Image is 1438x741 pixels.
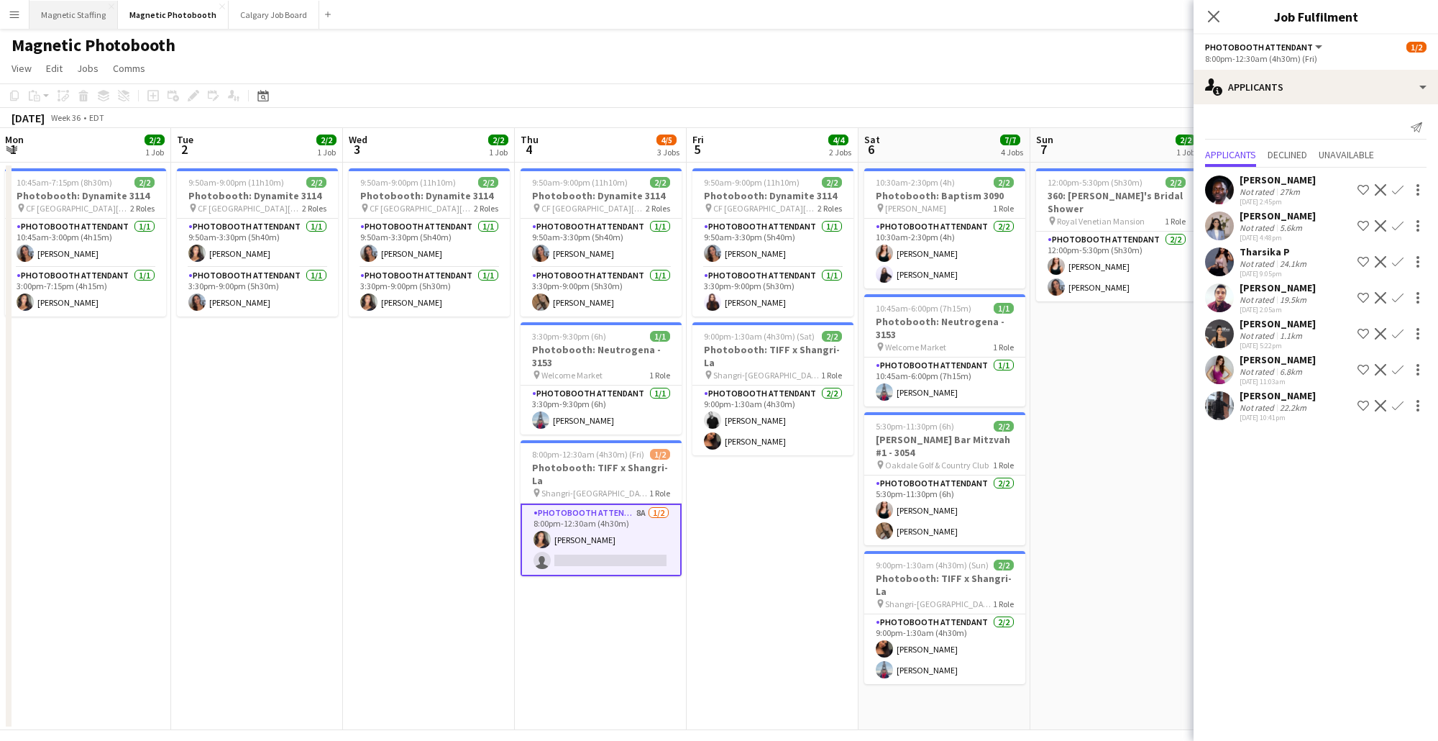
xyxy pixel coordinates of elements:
[77,62,99,75] span: Jobs
[876,560,989,570] span: 9:00pm-1:30am (4h30m) (Sun)
[532,177,628,188] span: 9:50am-9:00pm (11h10m)
[306,177,326,188] span: 2/2
[994,177,1014,188] span: 2/2
[489,147,508,158] div: 1 Job
[864,433,1025,459] h3: [PERSON_NAME] Bar Mitzvah #1 - 3054
[521,440,682,576] div: 8:00pm-12:30am (4h30m) (Fri)1/2Photobooth: TIFF x Shangri-La Shangri-[GEOGRAPHIC_DATA]1 RolePhoto...
[657,147,679,158] div: 3 Jobs
[829,147,851,158] div: 2 Jobs
[1240,389,1316,402] div: [PERSON_NAME]
[1277,186,1303,197] div: 27km
[12,111,45,125] div: [DATE]
[518,141,539,158] span: 4
[692,322,853,455] app-job-card: 9:00pm-1:30am (4h30m) (Sat)2/2Photobooth: TIFF x Shangri-La Shangri-[GEOGRAPHIC_DATA]1 RolePhotob...
[532,331,606,342] span: 3:30pm-9:30pm (6h)
[5,168,166,317] div: 10:45am-7:15pm (8h30m)2/2Photobooth: Dynamite 3114 CF [GEOGRAPHIC_DATA][PERSON_NAME]2 RolesPhotob...
[177,133,193,146] span: Tue
[885,599,993,609] span: Shangri-[GEOGRAPHIC_DATA]
[316,135,336,145] span: 2/2
[317,147,336,158] div: 1 Job
[177,168,338,317] div: 9:50am-9:00pm (11h10m)2/2Photobooth: Dynamite 3114 CF [GEOGRAPHIC_DATA][PERSON_NAME]2 RolesPhotob...
[532,449,644,460] span: 8:00pm-12:30am (4h30m) (Fri)
[1240,233,1316,242] div: [DATE] 4:48pm
[650,177,670,188] span: 2/2
[12,62,32,75] span: View
[198,203,302,214] span: CF [GEOGRAPHIC_DATA][PERSON_NAME]
[1205,42,1324,53] button: Photobooth Attendant
[822,331,842,342] span: 2/2
[864,168,1025,288] div: 10:30am-2:30pm (4h)2/2Photobooth: Baptism 3090 [PERSON_NAME]1 RolePhotobooth Attendant2/210:30am-...
[1240,341,1316,350] div: [DATE] 5:22pm
[29,1,118,29] button: Magnetic Staffing
[1277,222,1305,233] div: 5.6km
[704,331,815,342] span: 9:00pm-1:30am (4h30m) (Sat)
[692,219,853,268] app-card-role: Photobooth Attendant1/19:50am-3:30pm (5h40m)[PERSON_NAME]
[26,203,130,214] span: CF [GEOGRAPHIC_DATA][PERSON_NAME]
[1176,147,1195,158] div: 1 Job
[521,461,682,487] h3: Photobooth: TIFF x Shangri-La
[5,268,166,317] app-card-role: Photobooth Attendant1/13:00pm-7:15pm (4h15m)[PERSON_NAME]
[993,203,1014,214] span: 1 Role
[993,342,1014,353] span: 1 Role
[692,386,853,455] app-card-role: Photobooth Attendant2/29:00pm-1:30am (4h30m)[PERSON_NAME][PERSON_NAME]
[885,460,989,470] span: Oakdale Golf & Country Club
[649,370,670,381] span: 1 Role
[821,370,842,381] span: 1 Role
[713,370,821,381] span: Shangri-[GEOGRAPHIC_DATA]
[1240,366,1277,377] div: Not rated
[541,370,603,381] span: Welcome Market
[1277,366,1305,377] div: 6.8km
[349,268,510,317] app-card-role: Photobooth Attendant1/13:30pm-9:00pm (5h30m)[PERSON_NAME]
[521,168,682,317] div: 9:50am-9:00pm (11h10m)2/2Photobooth: Dynamite 3114 CF [GEOGRAPHIC_DATA][PERSON_NAME]2 RolesPhotob...
[1240,317,1316,330] div: [PERSON_NAME]
[1240,281,1316,294] div: [PERSON_NAME]
[1205,42,1313,53] span: Photobooth Attendant
[864,551,1025,684] div: 9:00pm-1:30am (4h30m) (Sun)2/2Photobooth: TIFF x Shangri-La Shangri-[GEOGRAPHIC_DATA]1 RolePhotob...
[5,189,166,202] h3: Photobooth: Dynamite 3114
[5,219,166,268] app-card-role: Photobooth Attendant1/110:45am-3:00pm (4h15m)[PERSON_NAME]
[1176,135,1196,145] span: 2/2
[521,386,682,435] app-card-role: Photobooth Attendant1/13:30pm-9:30pm (6h)[PERSON_NAME]
[1240,173,1316,186] div: [PERSON_NAME]
[1036,232,1197,301] app-card-role: Photobooth Attendant2/212:00pm-5:30pm (5h30m)[PERSON_NAME][PERSON_NAME]
[1240,197,1316,206] div: [DATE] 2:45pm
[521,268,682,317] app-card-role: Photobooth Attendant1/13:30pm-9:00pm (5h30m)[PERSON_NAME]
[692,168,853,317] app-job-card: 9:50am-9:00pm (11h10m)2/2Photobooth: Dynamite 3114 CF [GEOGRAPHIC_DATA][PERSON_NAME]2 RolesPhotob...
[17,177,112,188] span: 10:45am-7:15pm (8h30m)
[3,141,24,158] span: 1
[1165,177,1186,188] span: 2/2
[864,219,1025,288] app-card-role: Photobooth Attendant2/210:30am-2:30pm (4h)[PERSON_NAME][PERSON_NAME]
[40,59,68,78] a: Edit
[1277,258,1309,269] div: 24.1km
[864,476,1025,545] app-card-role: Photobooth Attendant2/25:30pm-11:30pm (6h)[PERSON_NAME][PERSON_NAME]
[704,177,800,188] span: 9:50am-9:00pm (11h10m)
[885,342,946,353] span: Welcome Market
[521,343,682,369] h3: Photobooth: Neutrogena - 3153
[488,135,508,145] span: 2/2
[650,331,670,342] span: 1/1
[994,560,1014,570] span: 2/2
[47,112,83,123] span: Week 36
[134,177,155,188] span: 2/2
[349,133,367,146] span: Wed
[521,189,682,202] h3: Photobooth: Dynamite 3114
[646,203,670,214] span: 2 Roles
[474,203,498,214] span: 2 Roles
[650,449,670,460] span: 1/2
[302,203,326,214] span: 2 Roles
[1240,330,1277,341] div: Not rated
[349,168,510,317] app-job-card: 9:50am-9:00pm (11h10m)2/2Photobooth: Dynamite 3114 CF [GEOGRAPHIC_DATA][PERSON_NAME]2 RolesPhotob...
[177,189,338,202] h3: Photobooth: Dynamite 3114
[5,133,24,146] span: Mon
[1194,7,1438,26] h3: Job Fulfilment
[864,315,1025,341] h3: Photobooth: Neutrogena - 3153
[1240,305,1316,314] div: [DATE] 2:05am
[656,135,677,145] span: 4/5
[1240,245,1309,258] div: Tharsika P
[864,412,1025,545] app-job-card: 5:30pm-11:30pm (6h)2/2[PERSON_NAME] Bar Mitzvah #1 - 3054 Oakdale Golf & Country Club1 RolePhotob...
[541,488,649,499] span: Shangri-[GEOGRAPHIC_DATA]
[107,59,151,78] a: Comms
[521,219,682,268] app-card-role: Photobooth Attendant1/19:50am-3:30pm (5h40m)[PERSON_NAME]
